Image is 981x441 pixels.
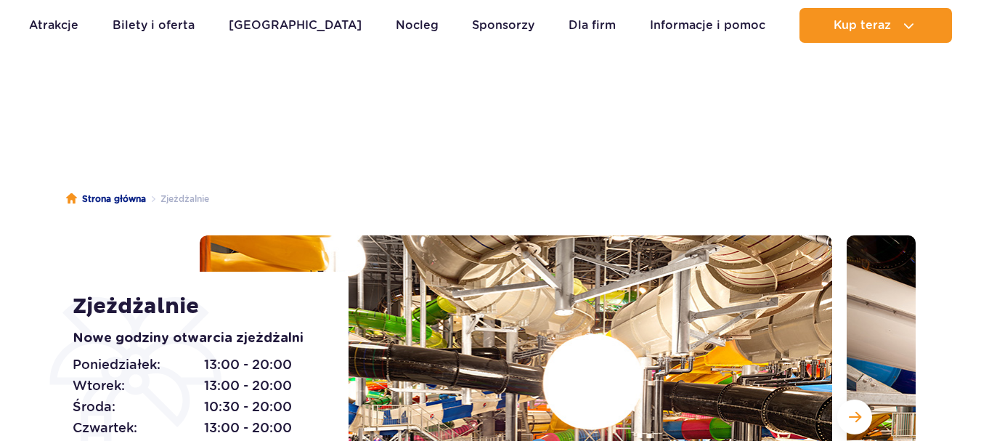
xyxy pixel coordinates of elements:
[66,192,146,206] a: Strona główna
[799,8,952,43] button: Kup teraz
[837,400,872,434] button: Następny slajd
[834,19,891,32] span: Kup teraz
[146,192,209,206] li: Zjeżdżalnie
[204,397,292,417] span: 10:30 - 20:00
[229,8,362,43] a: [GEOGRAPHIC_DATA]
[73,418,137,438] span: Czwartek:
[113,8,195,43] a: Bilety i oferta
[204,355,292,375] span: 13:00 - 20:00
[29,8,78,43] a: Atrakcje
[73,376,125,396] span: Wtorek:
[569,8,616,43] a: Dla firm
[73,294,316,320] h1: Zjeżdżalnie
[73,397,115,417] span: Środa:
[73,355,160,375] span: Poniedziałek:
[650,8,765,43] a: Informacje i pomoc
[73,328,316,349] p: Nowe godziny otwarcia zjeżdżalni
[204,376,292,396] span: 13:00 - 20:00
[204,418,292,438] span: 13:00 - 20:00
[472,8,534,43] a: Sponsorzy
[396,8,439,43] a: Nocleg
